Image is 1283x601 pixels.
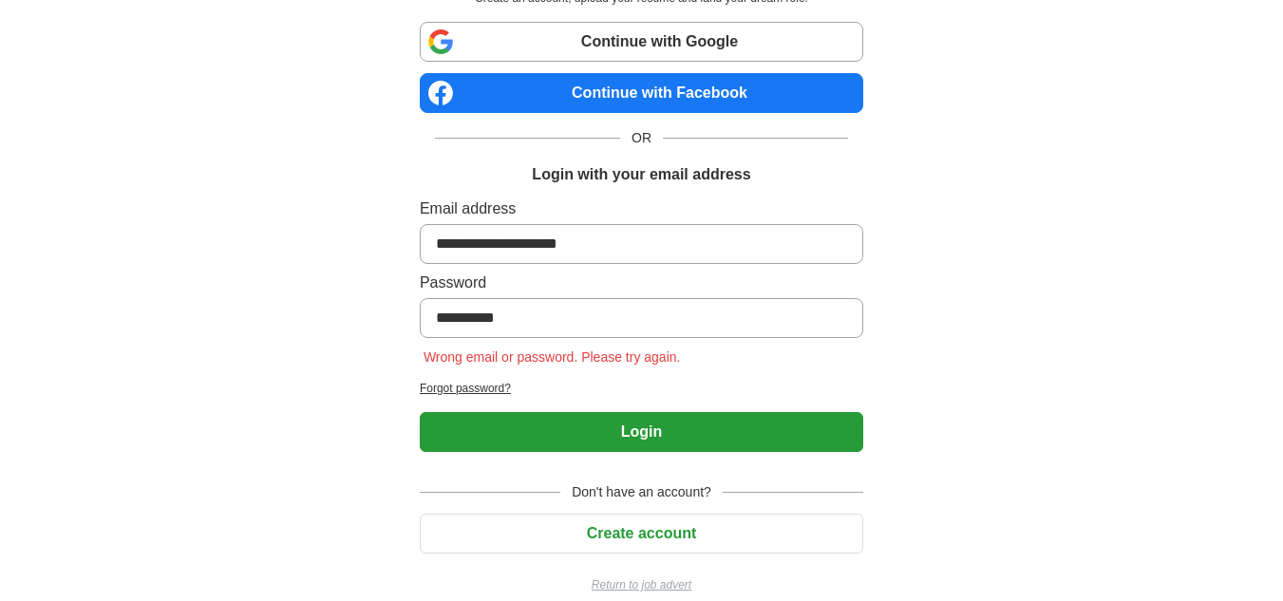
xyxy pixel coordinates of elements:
[420,412,863,452] button: Login
[420,380,863,397] a: Forgot password?
[420,73,863,113] a: Continue with Facebook
[420,197,863,220] label: Email address
[532,163,750,186] h1: Login with your email address
[560,482,723,502] span: Don't have an account?
[420,272,863,294] label: Password
[420,514,863,554] button: Create account
[420,349,685,365] span: Wrong email or password. Please try again.
[420,525,863,541] a: Create account
[420,22,863,62] a: Continue with Google
[420,576,863,593] a: Return to job advert
[620,128,663,148] span: OR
